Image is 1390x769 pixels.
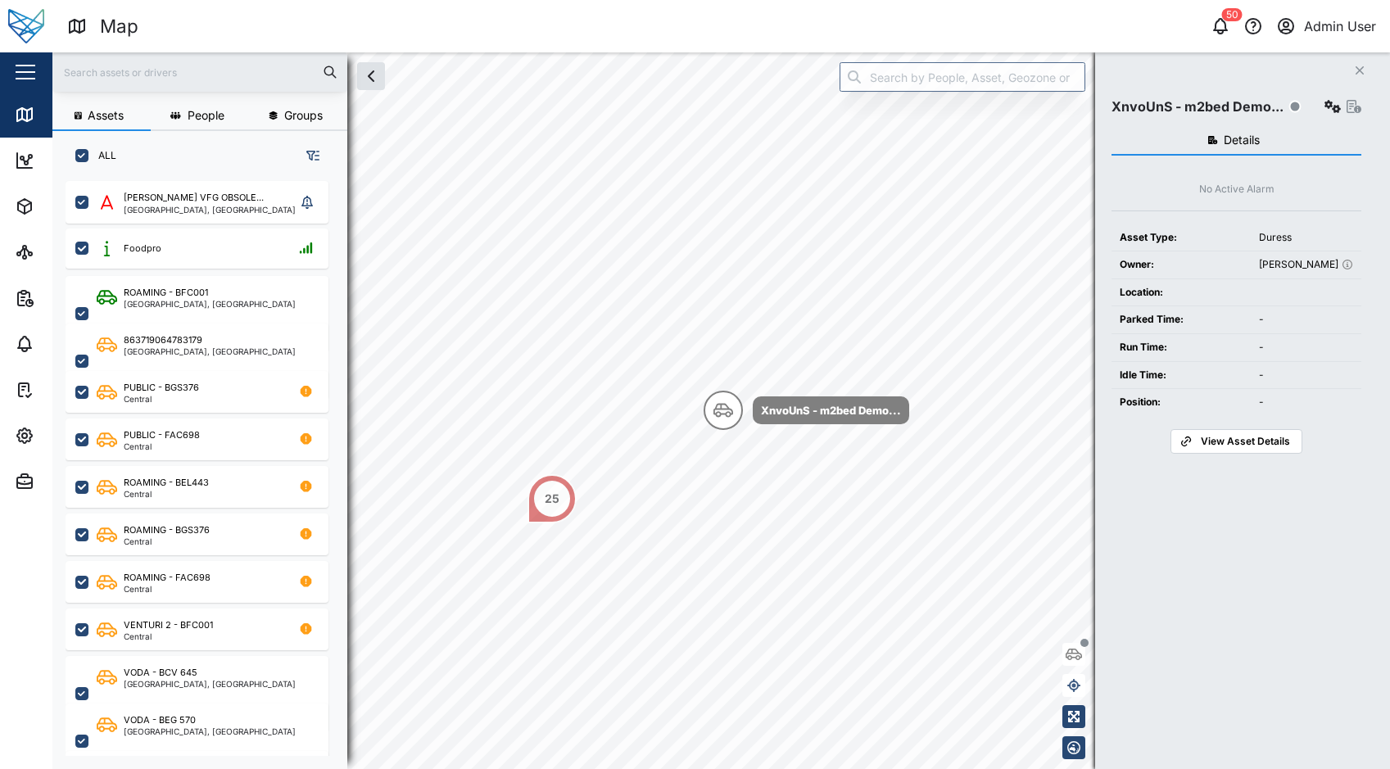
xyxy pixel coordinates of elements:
div: No Active Alarm [1199,182,1275,197]
div: Map marker [704,391,909,430]
div: Map marker [527,474,577,523]
div: [GEOGRAPHIC_DATA], [GEOGRAPHIC_DATA] [124,300,296,308]
div: PUBLIC - BGS376 [124,381,199,395]
div: Position: [1120,395,1243,410]
div: Parked Time: [1120,312,1243,328]
div: Tasks [43,381,88,399]
div: Map [43,106,79,124]
div: PUBLIC - FAC698 [124,428,200,442]
div: ROAMING - FAC698 [124,571,211,585]
div: grid [66,175,346,756]
div: Owner: [1120,257,1243,273]
div: Assets [43,197,93,215]
div: Central [124,585,211,593]
div: Foodpro [124,242,161,256]
div: VENTURI 2 - BFC001 [124,618,213,632]
div: [PERSON_NAME] VFG OBSOLE... [124,191,264,205]
div: ROAMING - BEL443 [124,476,209,490]
div: ROAMING - BFC001 [124,286,208,300]
div: 50 [1222,8,1243,21]
span: View Asset Details [1201,430,1290,453]
div: Admin [43,473,91,491]
span: Assets [88,110,124,121]
div: Sites [43,243,82,261]
div: Map [100,12,138,41]
div: [GEOGRAPHIC_DATA], [GEOGRAPHIC_DATA] [124,347,296,355]
canvas: Map [52,52,1390,769]
label: ALL [88,149,116,162]
div: Run Time: [1120,340,1243,355]
span: Groups [284,110,323,121]
div: [GEOGRAPHIC_DATA], [GEOGRAPHIC_DATA] [124,206,296,214]
div: Dashboard [43,152,116,170]
span: People [188,110,224,121]
div: - [1259,368,1353,383]
div: Asset Type: [1120,230,1243,246]
div: 863719064783179 [124,333,202,347]
div: Duress [1259,230,1353,246]
div: Central [124,537,210,545]
div: [GEOGRAPHIC_DATA], [GEOGRAPHIC_DATA] [124,727,296,735]
div: Central [124,395,199,403]
div: Alarms [43,335,93,353]
div: XnvoUnS - m2bed Demo... [1112,97,1284,117]
img: Main Logo [8,8,44,44]
span: Details [1224,134,1260,146]
div: VODA - BEG 570 [124,713,196,727]
div: XnvoUnS - m2bed Demo... [761,402,901,418]
div: Settings [43,427,101,445]
div: 25 [545,490,559,508]
div: Central [124,490,209,498]
div: Central [124,442,200,450]
div: - [1259,312,1353,328]
div: Reports [43,289,98,307]
div: Admin User [1304,16,1376,37]
div: VODA - BCV 645 [124,666,197,680]
input: Search by People, Asset, Geozone or Place [840,62,1085,92]
div: [PERSON_NAME] [1259,257,1353,273]
button: Admin User [1275,15,1377,38]
div: Location: [1120,285,1243,301]
div: [GEOGRAPHIC_DATA], [GEOGRAPHIC_DATA] [124,680,296,688]
a: View Asset Details [1170,429,1302,454]
div: Central [124,632,213,640]
div: ROAMING - BGS376 [124,523,210,537]
div: Idle Time: [1120,368,1243,383]
div: - [1259,340,1353,355]
div: - [1259,395,1353,410]
input: Search assets or drivers [62,60,337,84]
